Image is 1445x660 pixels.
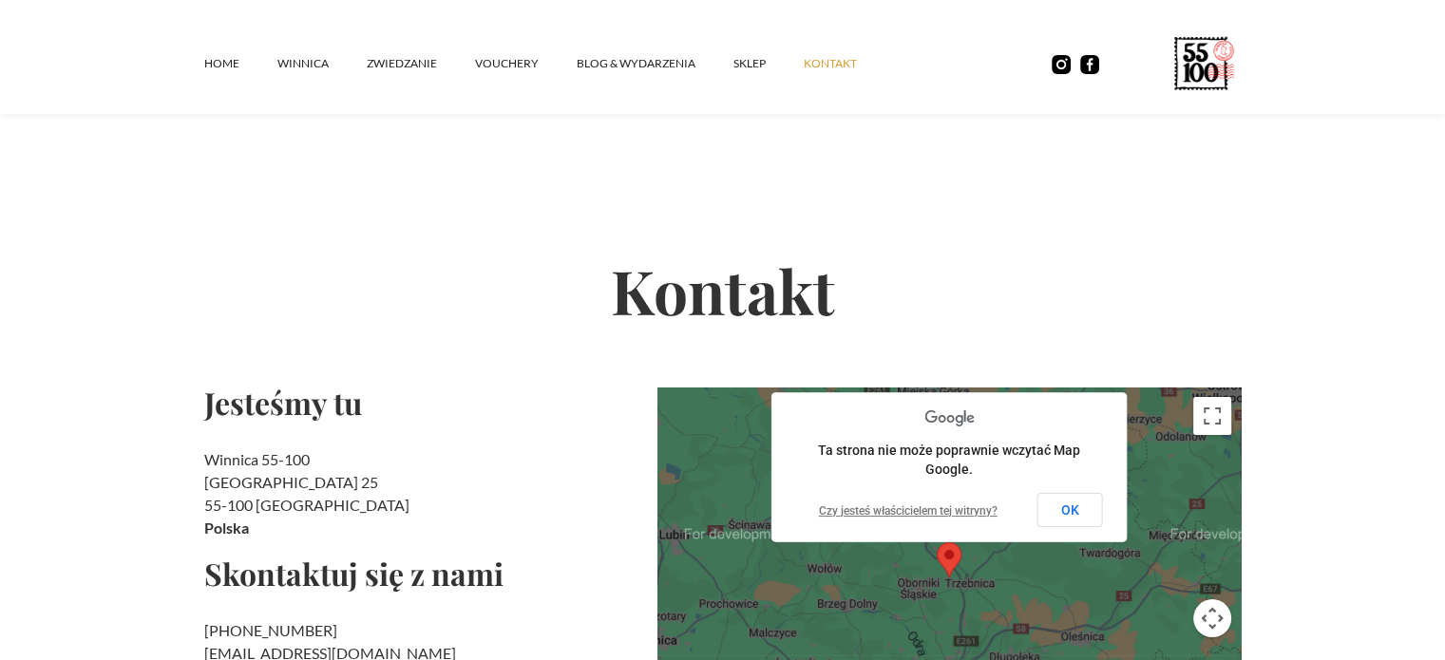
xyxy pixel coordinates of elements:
[204,35,277,92] a: Home
[204,621,337,639] a: [PHONE_NUMBER]
[804,35,895,92] a: kontakt
[733,35,804,92] a: SKLEP
[204,519,249,537] strong: Polska
[577,35,733,92] a: Blog & Wydarzenia
[937,542,961,577] div: Map pin
[367,35,475,92] a: ZWIEDZANIE
[1193,599,1231,637] button: Sterowanie kamerą na mapie
[204,193,1242,387] h2: Kontakt
[818,443,1080,477] span: Ta strona nie może poprawnie wczytać Map Google.
[819,504,998,518] a: Czy jesteś właścicielem tej witryny?
[1193,397,1231,435] button: Włącz widok pełnoekranowy
[204,387,642,418] h2: Jesteśmy tu
[204,558,642,589] h2: Skontaktuj się z nami
[277,35,367,92] a: winnica
[204,448,642,539] h2: Winnica 55-100 [GEOGRAPHIC_DATA] 25 55-100 [GEOGRAPHIC_DATA]
[1037,493,1103,527] button: OK
[475,35,577,92] a: vouchery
